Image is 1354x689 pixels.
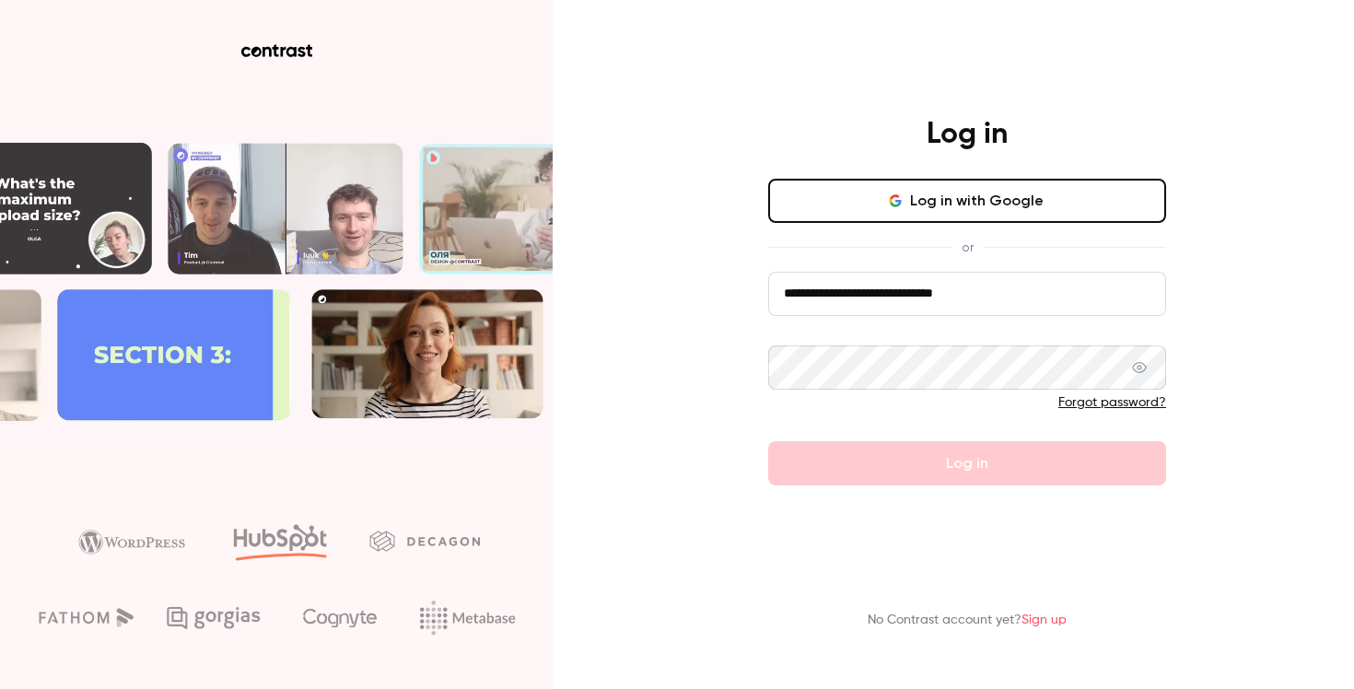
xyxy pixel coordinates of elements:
[952,238,983,257] span: or
[1058,396,1166,409] a: Forgot password?
[768,179,1166,223] button: Log in with Google
[927,116,1008,153] h4: Log in
[868,611,1067,630] p: No Contrast account yet?
[1021,613,1067,626] a: Sign up
[369,531,480,551] img: decagon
